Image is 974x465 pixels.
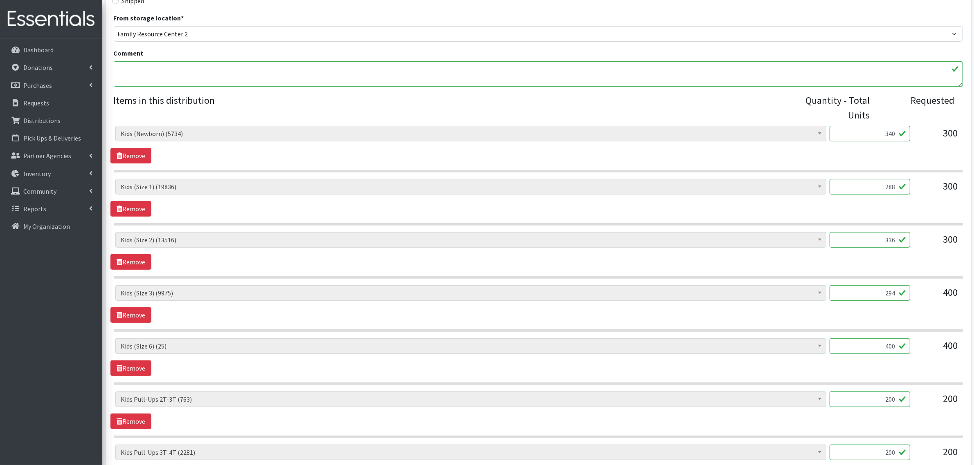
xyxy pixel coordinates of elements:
[115,232,826,248] span: Kids (Size 2) (13516)
[917,391,958,414] div: 200
[830,445,910,460] input: Quantity
[115,445,826,460] span: Kids Pull-Ups 3T-4T (2281)
[115,126,826,141] span: Kids (Newborn) (5734)
[23,81,52,89] p: Purchases
[23,46,54,54] p: Dashboard
[23,63,53,72] p: Donations
[23,134,81,142] p: Pick Ups & Deliveries
[3,5,99,33] img: HumanEssentials
[3,77,99,94] a: Purchases
[114,13,184,23] label: From storage location
[3,201,99,217] a: Reports
[114,61,963,87] textarea: Wipes - 130 We can pick up [DATE]
[917,179,958,201] div: 300
[121,128,821,139] span: Kids (Newborn) (5734)
[110,307,151,323] a: Remove
[115,179,826,194] span: Kids (Size 1) (19836)
[110,201,151,217] a: Remove
[110,360,151,376] a: Remove
[121,340,821,352] span: Kids (Size 6) (25)
[830,391,910,407] input: Quantity
[115,338,826,354] span: Kids (Size 6) (25)
[23,116,61,125] p: Distributions
[3,130,99,146] a: Pick Ups & Deliveries
[917,338,958,360] div: 400
[917,285,958,307] div: 400
[110,254,151,270] a: Remove
[181,14,184,22] abbr: required
[3,218,99,235] a: My Organization
[114,48,144,58] label: Comment
[3,183,99,199] a: Community
[830,338,910,354] input: Quantity
[830,126,910,141] input: Quantity
[115,391,826,407] span: Kids Pull-Ups 2T-3T (763)
[121,447,821,458] span: Kids Pull-Ups 3T-4T (2281)
[23,99,49,107] p: Requests
[115,285,826,301] span: Kids (Size 3) (9975)
[121,393,821,405] span: Kids Pull-Ups 2T-3T (763)
[917,232,958,254] div: 300
[830,179,910,194] input: Quantity
[3,59,99,76] a: Donations
[23,222,70,230] p: My Organization
[3,112,99,129] a: Distributions
[793,93,870,123] div: Quantity - Total Units
[3,42,99,58] a: Dashboard
[830,285,910,301] input: Quantity
[110,414,151,429] a: Remove
[917,126,958,148] div: 300
[3,148,99,164] a: Partner Agencies
[114,93,793,119] legend: Items in this distribution
[23,170,51,178] p: Inventory
[121,287,821,299] span: Kids (Size 3) (9975)
[23,205,46,213] p: Reports
[121,181,821,192] span: Kids (Size 1) (19836)
[23,187,56,195] p: Community
[121,234,821,246] span: Kids (Size 2) (13516)
[110,148,151,163] a: Remove
[3,95,99,111] a: Requests
[830,232,910,248] input: Quantity
[878,93,955,123] div: Requested
[23,152,71,160] p: Partner Agencies
[3,165,99,182] a: Inventory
